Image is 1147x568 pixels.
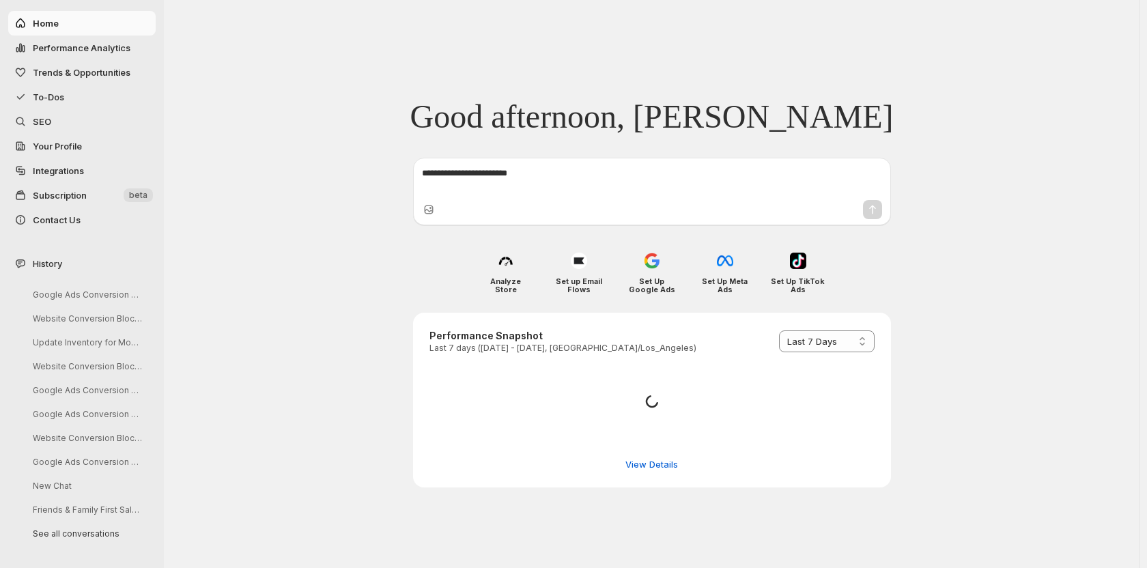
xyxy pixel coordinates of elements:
[790,253,806,269] img: Set Up TikTok Ads icon
[33,141,82,152] span: Your Profile
[8,158,156,183] a: Integrations
[479,277,533,294] h4: Analyze Store
[22,284,152,305] button: Google Ads Conversion Tracking Analysis
[422,203,436,216] button: Upload image
[625,457,678,471] span: View Details
[8,109,156,134] a: SEO
[8,60,156,85] button: Trends & Opportunities
[33,165,84,176] span: Integrations
[8,134,156,158] a: Your Profile
[8,35,156,60] button: Performance Analytics
[22,475,152,496] button: New Chat
[571,253,587,269] img: Set up Email Flows icon
[33,91,64,102] span: To-Dos
[33,214,81,225] span: Contact Us
[617,453,686,475] button: View detailed performance
[33,190,87,201] span: Subscription
[22,332,152,353] button: Update Inventory for Modway Products
[33,67,130,78] span: Trends & Opportunities
[22,356,152,377] button: Website Conversion Blockers Review Session
[33,257,62,270] span: History
[410,97,894,137] span: Good afternoon, [PERSON_NAME]
[429,343,696,354] p: Last 7 days ([DATE] - [DATE], [GEOGRAPHIC_DATA]/Los_Angeles)
[552,277,606,294] h4: Set up Email Flows
[498,253,514,269] img: Analyze Store icon
[22,523,152,544] button: See all conversations
[8,11,156,35] button: Home
[22,380,152,401] button: Google Ads Conversion Tracking Analysis
[717,253,733,269] img: Set Up Meta Ads icon
[22,499,152,520] button: Friends & Family First Sales Campaign
[698,277,752,294] h4: Set Up Meta Ads
[129,190,147,201] span: beta
[22,451,152,472] button: Google Ads Conversion Tracking Analysis
[8,85,156,109] button: To-Dos
[8,183,156,208] button: Subscription
[8,208,156,232] button: Contact Us
[771,277,825,294] h4: Set Up TikTok Ads
[429,329,696,343] h3: Performance Snapshot
[22,308,152,329] button: Website Conversion Blocker Review Discussion
[33,18,59,29] span: Home
[625,277,679,294] h4: Set Up Google Ads
[33,116,51,127] span: SEO
[644,253,660,269] img: Set Up Google Ads icon
[33,42,130,53] span: Performance Analytics
[22,403,152,425] button: Google Ads Conversion Tracking Analysis
[22,427,152,449] button: Website Conversion Blockers Review Request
